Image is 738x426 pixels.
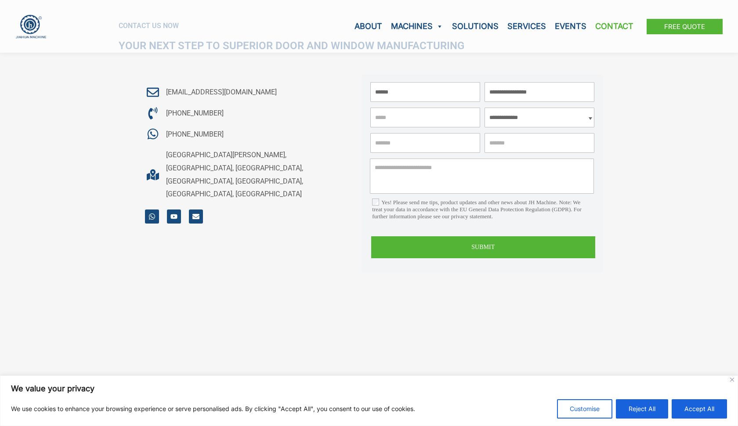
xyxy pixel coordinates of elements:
a: [PHONE_NUMBER] [145,128,331,141]
span: [PHONE_NUMBER] [164,107,224,120]
button: Customise [557,399,612,419]
p: We value your privacy [11,383,727,394]
a: [EMAIL_ADDRESS][DOMAIN_NAME] [145,86,331,99]
a: [PHONE_NUMBER] [145,107,331,120]
input: *Name [370,82,480,102]
input: Yes! Please send me tips, product updates and other news about JH Machine. Note: We treat your da... [373,199,380,206]
input: *Email [485,82,594,102]
button: Reject All [616,399,668,419]
select: *Machine Type [485,108,594,127]
span: [PHONE_NUMBER] [164,128,224,141]
iframe: Xiaxi Industrial Park, Heshun Fengyong, Shuizhen, Nanhai District, Foshan City, Guangdong Province [123,290,615,422]
input: Phone [370,108,480,127]
a: Free Quote [647,19,723,34]
img: Close [730,378,734,382]
input: Company [370,133,480,153]
label: Yes! Please send me tips, product updates and other news about JH Machine. Note: We treat your da... [373,199,588,220]
span: [EMAIL_ADDRESS][DOMAIN_NAME] [164,86,277,99]
button: Accept All [672,399,727,419]
textarea: Please enter message here [370,159,594,194]
input: Country [485,133,594,153]
img: JH Aluminium Window & Door Processing Machines [15,14,47,39]
button: SUBMIT [371,236,595,258]
p: We use cookies to enhance your browsing experience or serve personalised ads. By clicking "Accept... [11,404,415,414]
span: [GEOGRAPHIC_DATA][PERSON_NAME], [GEOGRAPHIC_DATA], [GEOGRAPHIC_DATA], [GEOGRAPHIC_DATA], [GEOGRAP... [164,148,331,201]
